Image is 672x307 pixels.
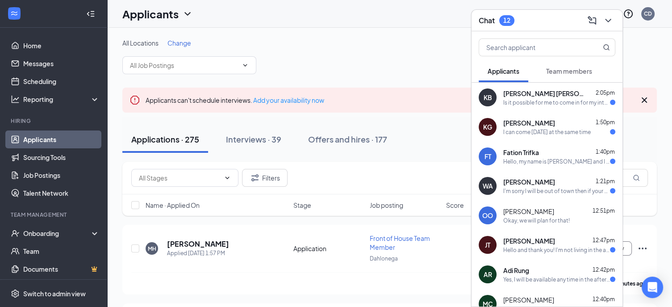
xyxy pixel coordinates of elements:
[23,289,86,298] div: Switch to admin view
[593,266,615,273] span: 12:42pm
[146,201,200,210] span: Name · Applied On
[546,67,592,75] span: Team members
[167,249,229,258] div: Applied [DATE] 1:57 PM
[639,95,650,105] svg: Cross
[10,9,19,18] svg: WorkstreamLogo
[23,37,100,55] a: Home
[596,119,615,126] span: 1:50pm
[23,242,100,260] a: Team
[129,95,140,105] svg: Error
[503,118,555,127] span: [PERSON_NAME]
[637,243,648,254] svg: Ellipses
[633,174,640,181] svg: MagnifyingGlass
[250,172,260,183] svg: Filter
[503,89,584,98] span: [PERSON_NAME] [PERSON_NAME]
[23,55,100,72] a: Messages
[131,134,199,145] div: Applications · 275
[146,96,324,104] span: Applicants can't schedule interviews.
[483,181,493,190] div: WA
[593,237,615,244] span: 12:47pm
[503,158,610,165] div: Hello, my name is [PERSON_NAME] and I have applied for a job. I am interested in starting work as...
[585,13,599,28] button: ComposeMessage
[167,39,191,47] span: Change
[226,134,281,145] div: Interviews · 39
[11,211,98,219] div: Team Management
[503,217,570,224] div: Okay, we will plan for that!
[601,13,615,28] button: ChevronDown
[587,15,597,26] svg: ComposeMessage
[11,95,20,104] svg: Analysis
[503,99,610,106] div: Is it possible for me to come in for my interview earlier? I just so happen to be in town right now
[23,166,100,184] a: Job Postings
[182,8,193,19] svg: ChevronDown
[503,295,554,304] span: [PERSON_NAME]
[23,229,92,238] div: Onboarding
[122,6,179,21] h1: Applicants
[23,278,100,296] a: SurveysCrown
[479,39,585,56] input: Search applicant
[596,148,615,155] span: 1:40pm
[130,60,238,70] input: All Job Postings
[596,89,615,96] span: 2:05pm
[642,277,663,298] div: Open Intercom Messenger
[23,130,100,148] a: Applicants
[503,187,610,195] div: I'm sorry I will be out of town then if your availability lasts until [DATE] I can do that if pos...
[484,270,492,279] div: AR
[148,245,156,252] div: MH
[485,240,490,249] div: JT
[593,296,615,303] span: 12:40pm
[503,236,555,245] span: [PERSON_NAME]
[503,128,591,136] div: I can come [DATE] at the same time
[370,234,430,251] span: Front of House Team Member
[308,134,387,145] div: Offers and hires · 177
[483,122,492,131] div: KG
[23,72,100,90] a: Scheduling
[603,15,614,26] svg: ChevronDown
[503,177,555,186] span: [PERSON_NAME]
[86,9,95,18] svg: Collapse
[23,260,100,278] a: DocumentsCrown
[242,62,249,69] svg: ChevronDown
[596,178,615,185] span: 1:21pm
[488,67,519,75] span: Applicants
[479,16,495,25] h3: Chat
[503,266,529,275] span: Adi Rung
[482,211,493,220] div: OO
[503,207,554,216] span: [PERSON_NAME]
[623,8,634,19] svg: QuestionInfo
[23,184,100,202] a: Talent Network
[593,207,615,214] span: 12:51pm
[446,201,464,210] span: Score
[167,239,229,249] h5: [PERSON_NAME]
[370,201,403,210] span: Job posting
[608,280,647,287] b: 25 minutes ago
[503,148,539,157] span: Fation Trifka
[293,201,311,210] span: Stage
[484,152,491,161] div: FT
[11,289,20,298] svg: Settings
[11,117,98,125] div: Hiring
[139,173,220,183] input: All Stages
[370,255,398,262] span: Dahlonega
[253,96,324,104] a: Add your availability now
[484,93,492,102] div: KB
[224,174,231,181] svg: ChevronDown
[11,229,20,238] svg: UserCheck
[122,39,159,47] span: All Locations
[644,10,652,17] div: CD
[603,44,610,51] svg: MagnifyingGlass
[242,169,288,187] button: Filter Filters
[503,17,510,24] div: 12
[503,246,610,254] div: Hello and thank you! I'm not living in the area yet, and would not be able to meet on [DATE]. Are...
[293,244,364,253] div: Application
[23,95,100,104] div: Reporting
[23,148,100,166] a: Sourcing Tools
[503,276,610,283] div: Yes, I will be available any time in the afternoon after 11:30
